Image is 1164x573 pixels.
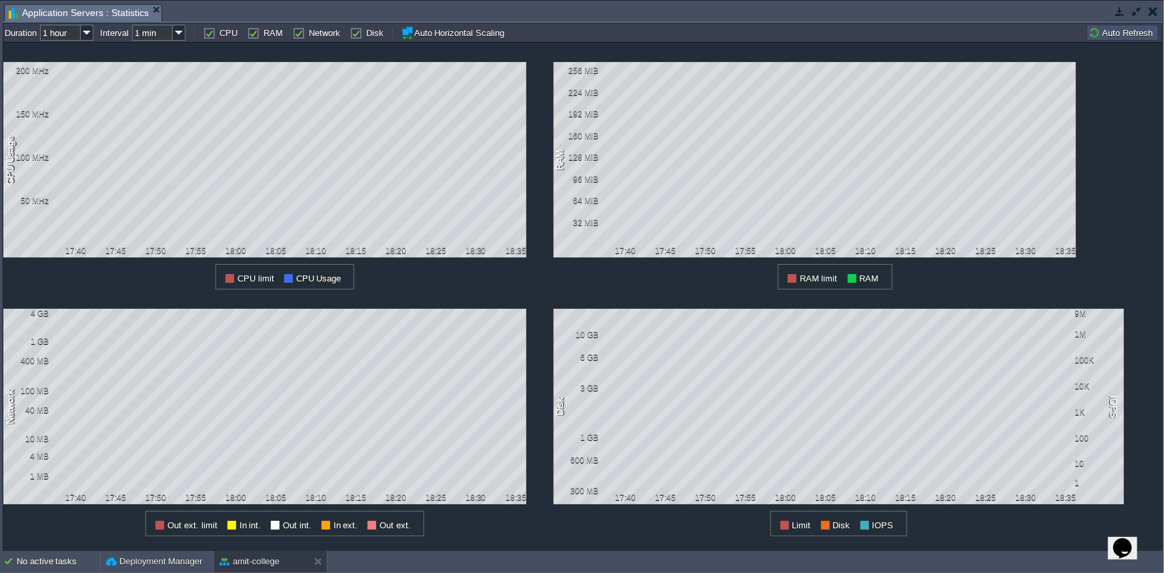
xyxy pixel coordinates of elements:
div: 9M [1075,309,1119,318]
span: Out ext. [380,520,411,530]
div: 18:00 [769,246,802,255]
div: 4 GB [5,309,49,318]
div: 224 MiB [556,88,599,97]
div: No active tasks [17,551,100,572]
div: 18:00 [769,493,802,502]
div: 18:25 [969,493,1003,502]
div: 600 MB [556,456,599,465]
div: 18:15 [339,246,372,255]
button: Deployment Manager [106,555,202,568]
div: 18:20 [379,493,412,502]
div: 18:35 [493,246,526,255]
div: 18:05 [809,246,842,255]
div: 18:15 [889,493,923,502]
label: Duration [5,28,37,38]
div: 6 GB [556,353,599,362]
div: Disk [554,396,570,417]
div: 18:05 [809,493,842,502]
div: 17:55 [179,246,212,255]
div: 160 MiB [556,131,599,141]
span: Out ext. limit [167,520,217,530]
div: 1K [1075,408,1119,417]
div: 17:45 [649,493,682,502]
div: 18:35 [1043,246,1077,255]
div: 150 MHz [5,109,49,119]
span: RAM limit [800,273,838,283]
span: In ext. [334,520,358,530]
div: 17:45 [649,246,682,255]
div: 18:35 [1049,493,1083,502]
div: 18:25 [419,246,452,255]
span: Disk [833,520,850,530]
span: CPU Usage [296,273,342,283]
div: 100 MHz [5,153,49,162]
div: 18:25 [969,246,1003,255]
div: Network [3,388,19,426]
div: 10K [1075,382,1119,391]
div: 18:05 [259,246,292,255]
label: CPU [219,28,237,38]
div: 18:20 [379,246,412,255]
div: 32 MiB [556,218,599,227]
div: 300 MB [556,486,599,496]
div: 18:35 [493,493,526,502]
div: 17:55 [179,493,212,502]
div: 64 MiB [556,196,599,205]
div: 100 [1075,434,1119,443]
div: 10 MB [5,434,49,444]
span: Out int. [283,520,312,530]
span: In int. [239,520,261,530]
div: 10 GB [556,330,599,340]
div: 192 MiB [556,109,599,119]
div: 18:05 [259,493,292,502]
div: 400 MB [5,356,49,366]
div: IOPS [1105,394,1121,419]
div: 40 MB [5,406,49,415]
div: 1M [1075,330,1119,339]
div: 17:45 [99,246,132,255]
span: RAM [860,273,879,283]
label: Interval [100,28,129,38]
div: RAM [554,148,570,171]
div: 18:10 [849,493,883,502]
span: Limit [792,520,811,530]
label: RAM [263,28,283,38]
div: 17:50 [139,493,172,502]
div: 18:10 [849,246,883,255]
div: 18:15 [339,493,372,502]
div: 18:10 [299,246,332,255]
div: 50 MHz [5,196,49,205]
div: 17:50 [689,246,722,255]
div: 18:20 [929,493,963,502]
div: 18:15 [889,246,923,255]
div: 3 GB [556,384,599,393]
label: Network [309,28,340,38]
div: 17:55 [729,493,762,502]
div: CPU Usage [3,134,19,186]
span: Application Servers : Statistics [9,5,149,21]
div: 128 MiB [556,153,599,162]
div: 17:40 [609,246,642,255]
div: 1 [1075,478,1119,488]
div: 18:30 [459,493,492,502]
div: 1 GB [5,337,49,346]
div: 18:25 [419,493,452,502]
div: 4 MB [5,452,49,461]
div: 18:30 [1009,246,1043,255]
div: 17:40 [59,246,92,255]
div: 18:10 [299,493,332,502]
div: 256 MiB [556,66,599,75]
div: 17:50 [689,493,722,502]
div: 1 GB [556,433,599,442]
div: 10 [1075,459,1119,468]
button: Auto Refresh [1089,27,1157,39]
span: IOPS [872,520,894,530]
div: 17:45 [99,493,132,502]
div: 18:20 [929,246,963,255]
div: 17:55 [729,246,762,255]
div: 17:40 [609,493,642,502]
div: 18:00 [219,493,252,502]
iframe: chat widget [1108,520,1151,560]
div: 100K [1075,356,1119,365]
span: CPU limit [237,273,274,283]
